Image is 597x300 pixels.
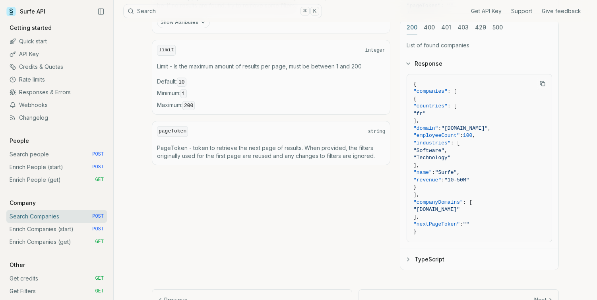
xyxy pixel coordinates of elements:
[463,132,472,138] span: 100
[413,81,417,87] span: {
[6,210,107,223] a: Search Companies POST
[441,20,451,35] button: 401
[413,184,417,190] span: }
[463,221,469,227] span: ""
[6,6,45,18] a: Surfe API
[182,101,195,110] code: 200
[157,89,385,98] span: Minimum :
[92,164,104,170] span: POST
[6,35,107,48] a: Quick start
[400,249,558,270] button: TypeScript
[438,125,441,131] span: :
[413,118,420,124] span: ],
[413,148,444,154] span: "Software"
[6,173,107,186] a: Enrich People (get) GET
[6,60,107,73] a: Credits & Quotas
[537,78,549,90] button: Copy Text
[413,221,460,227] span: "nextPageToken"
[157,144,385,160] p: PageToken - token to retrieve the next page of results. When provided, the filters originally use...
[95,288,104,294] span: GET
[157,62,385,70] p: Limit - Is the maximum amount of results per page, must be between 1 and 200
[413,162,420,168] span: ],
[457,20,469,35] button: 403
[6,285,107,298] a: Get Filters GET
[400,74,558,249] div: Response
[413,192,420,198] span: ],
[457,169,460,175] span: ,
[6,48,107,60] a: API Key
[95,177,104,183] span: GET
[6,99,107,111] a: Webhooks
[444,148,448,154] span: ,
[407,20,417,35] button: 200
[310,7,319,16] kbd: K
[157,45,176,56] code: limit
[123,4,322,18] button: Search⌘K
[95,275,104,282] span: GET
[6,148,107,161] a: Search people POST
[432,169,435,175] span: :
[475,20,486,35] button: 429
[441,177,444,183] span: :
[413,125,438,131] span: "domain"
[460,221,463,227] span: :
[444,177,469,183] span: "10-50M"
[448,103,457,109] span: : [
[400,53,558,74] button: Response
[95,6,107,18] button: Collapse Sidebar
[413,177,441,183] span: "revenue"
[492,20,503,35] button: 500
[6,73,107,86] a: Rate limits
[448,88,457,94] span: : [
[463,199,472,205] span: : [
[413,140,451,146] span: "industries"
[413,132,460,138] span: "employeeCount"
[424,20,435,35] button: 400
[177,78,186,87] code: 10
[92,151,104,158] span: POST
[413,206,460,212] span: "[DOMAIN_NAME]"
[6,236,107,248] a: Enrich Companies (get) GET
[413,103,448,109] span: "countries"
[413,155,451,161] span: "Technology"
[157,78,385,86] span: Default :
[413,96,417,102] span: {
[413,214,420,220] span: ],
[407,41,552,49] p: List of found companies
[6,137,32,145] p: People
[157,101,385,110] span: Maximum :
[6,199,39,207] p: Company
[472,132,475,138] span: ,
[435,169,457,175] span: "Surfe"
[180,89,187,98] code: 1
[471,7,502,15] a: Get API Key
[413,111,426,117] span: "fr"
[6,24,55,32] p: Getting started
[413,169,432,175] span: "name"
[6,161,107,173] a: Enrich People (start) POST
[6,223,107,236] a: Enrich Companies (start) POST
[6,111,107,124] a: Changelog
[413,229,417,235] span: }
[95,239,104,245] span: GET
[511,7,532,15] a: Support
[460,132,463,138] span: :
[92,213,104,220] span: POST
[542,7,581,15] a: Give feedback
[300,7,309,16] kbd: ⌘
[157,126,188,137] code: pageToken
[488,125,491,131] span: ,
[365,47,385,54] span: integer
[451,140,460,146] span: : [
[6,261,28,269] p: Other
[441,125,488,131] span: "[DOMAIN_NAME]"
[368,129,385,135] span: string
[92,226,104,232] span: POST
[413,199,463,205] span: "companyDomains"
[157,16,210,28] button: Show Attributes
[6,272,107,285] a: Get credits GET
[6,86,107,99] a: Responses & Errors
[413,88,448,94] span: "companies"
